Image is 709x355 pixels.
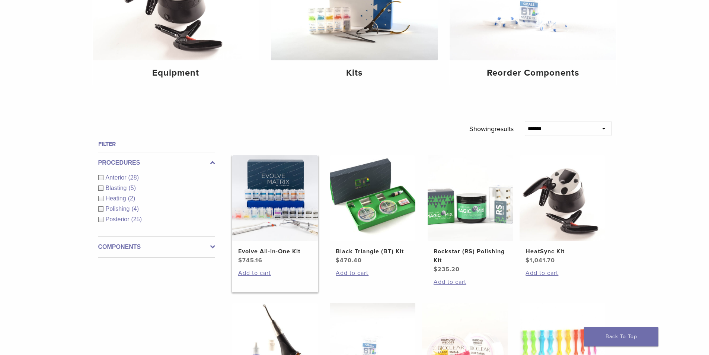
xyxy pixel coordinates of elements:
[232,155,318,241] img: Evolve All-in-One Kit
[434,266,460,273] bdi: 235.20
[128,195,135,202] span: (2)
[469,121,514,137] p: Showing results
[336,257,340,264] span: $
[456,66,610,80] h4: Reorder Components
[232,155,319,265] a: Evolve All-in-One KitEvolve All-in-One Kit $745.16
[99,66,253,80] h4: Equipment
[98,243,215,251] label: Components
[238,257,262,264] bdi: 745.16
[434,266,438,273] span: $
[428,155,513,241] img: Rockstar (RS) Polishing Kit
[526,247,599,256] h2: HeatSync Kit
[434,247,507,265] h2: Rockstar (RS) Polishing Kit
[277,66,432,80] h4: Kits
[106,206,132,212] span: Polishing
[336,257,362,264] bdi: 470.40
[128,185,136,191] span: (5)
[98,140,215,149] h4: Filter
[98,158,215,167] label: Procedures
[238,257,242,264] span: $
[526,269,599,278] a: Add to cart: “HeatSync Kit”
[238,269,312,278] a: Add to cart: “Evolve All-in-One Kit”
[584,327,658,346] a: Back To Top
[106,174,128,181] span: Anterior
[330,155,415,241] img: Black Triangle (BT) Kit
[329,155,416,265] a: Black Triangle (BT) KitBlack Triangle (BT) Kit $470.40
[131,216,142,222] span: (25)
[106,216,131,222] span: Posterior
[519,155,606,265] a: HeatSync KitHeatSync Kit $1,041.70
[106,195,128,202] span: Heating
[336,269,409,278] a: Add to cart: “Black Triangle (BT) Kit”
[520,155,605,241] img: HeatSync Kit
[434,278,507,286] a: Add to cart: “Rockstar (RS) Polishing Kit”
[427,155,514,274] a: Rockstar (RS) Polishing KitRockstar (RS) Polishing Kit $235.20
[131,206,139,212] span: (4)
[106,185,129,191] span: Blasting
[128,174,139,181] span: (28)
[526,257,555,264] bdi: 1,041.70
[238,247,312,256] h2: Evolve All-in-One Kit
[526,257,530,264] span: $
[336,247,409,256] h2: Black Triangle (BT) Kit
